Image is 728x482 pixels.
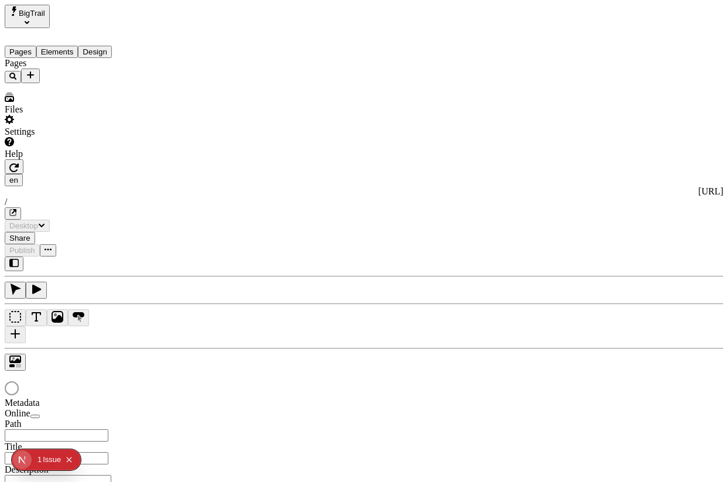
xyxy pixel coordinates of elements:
div: Settings [5,127,167,137]
button: Pages [5,46,36,58]
div: Files [5,104,167,115]
button: Select site [5,5,50,28]
button: Image [47,309,68,326]
span: BigTrail [19,9,45,18]
span: Title [5,442,22,452]
div: Help [5,149,167,159]
button: Open locale picker [5,174,23,186]
span: Share [9,234,30,242]
button: Design [78,46,112,58]
button: Publish [5,244,40,257]
div: [URL] [5,186,723,197]
span: Publish [9,246,35,255]
button: Add new [21,69,40,83]
span: Desktop [9,221,38,230]
button: Text [26,309,47,326]
button: Share [5,232,35,244]
div: / [5,197,723,207]
span: Path [5,419,21,429]
button: Button [68,309,89,326]
span: Online [5,408,30,418]
span: Description [5,464,49,474]
button: Elements [36,46,78,58]
button: Desktop [5,220,50,232]
div: Metadata [5,398,145,408]
div: Pages [5,58,167,69]
button: Box [5,309,26,326]
span: en [9,176,18,184]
